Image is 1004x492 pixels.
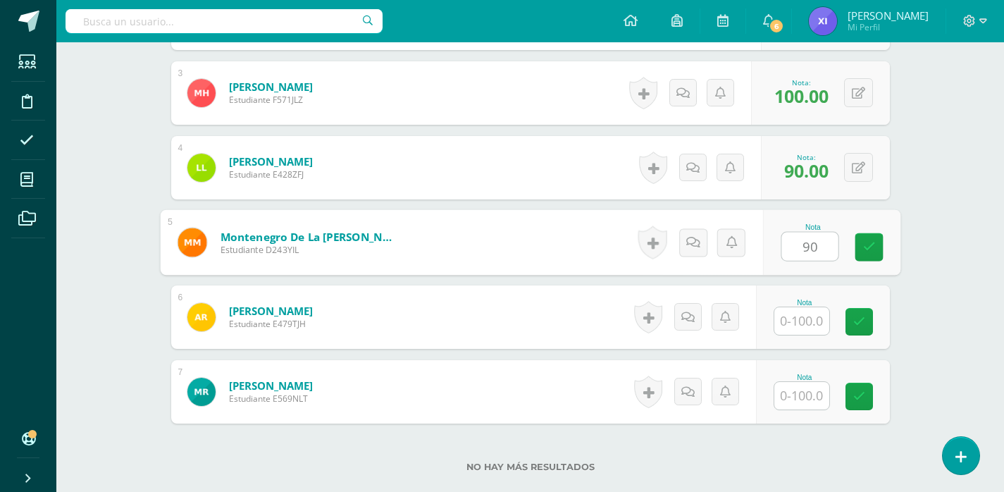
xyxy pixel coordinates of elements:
[229,80,313,94] a: [PERSON_NAME]
[229,393,313,405] span: Estudiante E569NLT
[66,9,383,33] input: Busca un usuario...
[774,374,836,381] div: Nota
[171,462,890,472] label: No hay más resultados
[784,159,829,183] span: 90.00
[187,154,216,182] img: a477195578857758c8be47b3ca59e667.png
[229,154,313,168] a: [PERSON_NAME]
[809,7,837,35] img: 1d78fe0e7abd40f829284b7c7ce97193.png
[848,21,929,33] span: Mi Perfil
[229,168,313,180] span: Estudiante E428ZFJ
[229,94,313,106] span: Estudiante F571JLZ
[848,8,929,23] span: [PERSON_NAME]
[781,233,838,261] input: 0-100.0
[769,18,784,34] span: 6
[774,84,829,108] span: 100.00
[781,223,845,231] div: Nota
[229,318,313,330] span: Estudiante E479TJH
[229,304,313,318] a: [PERSON_NAME]
[187,79,216,107] img: 6d5f244bd56a493efdcc6e5c4b25ee36.png
[220,229,394,244] a: Montenegro de la [PERSON_NAME][GEOGRAPHIC_DATA]
[784,152,829,162] div: Nota:
[229,379,313,393] a: [PERSON_NAME]
[178,228,206,257] img: 37c9fcc4a79d5c6184c3e12fdadcebfa.png
[187,303,216,331] img: df24eeb9266446bc7507dcb392f91d0e.png
[187,378,216,406] img: 77a9ca21917bed39867d06e205a1e2ab.png
[774,78,829,87] div: Nota:
[774,299,836,307] div: Nota
[774,307,829,335] input: 0-100.0
[220,244,394,257] span: Estudiante D243YIL
[774,382,829,410] input: 0-100.0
